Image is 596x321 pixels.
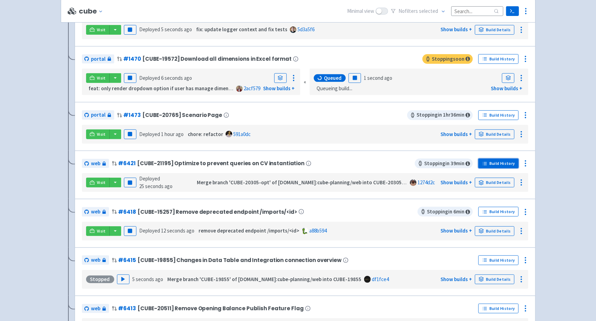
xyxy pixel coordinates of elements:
[199,227,299,234] strong: remove deprecated endpoint /imports/<id>
[451,6,503,16] input: Search...
[124,226,136,236] button: Pause
[142,112,222,118] span: [CUBE-20765] Scenario Page
[91,111,106,119] span: portal
[137,160,304,166] span: [CUBE-21195] Optimize to prevent queries on CV instantiation
[415,159,473,168] span: Stopping in 39 min
[197,179,412,186] strong: Merge branch 'CUBE-20305-opt' of [DOMAIN_NAME]:cube-planning/web into CUBE-20305-opt
[82,304,109,313] a: web
[91,256,101,264] span: web
[82,54,114,64] a: portal
[124,111,141,119] a: #1473
[440,179,472,186] a: Show builds +
[139,175,173,190] span: Deployed
[91,208,101,216] span: web
[137,209,297,215] span: [CUBE-15257] Remove deprecated endpoint /imports/<id>
[244,85,260,92] a: 2acf579
[422,54,473,64] span: Stopping soon
[418,207,473,217] span: Stopping in 6 min
[475,178,514,187] a: Build Details
[440,131,472,137] a: Show builds +
[188,131,223,137] strong: chore: refactor
[347,7,374,15] span: Minimal view
[478,110,519,120] a: Build History
[139,26,192,33] span: Deployed
[137,305,304,311] span: [CUBE-20511] Remove Opening Balance Publish Feature Flag
[82,207,109,217] a: web
[86,25,110,35] a: Visit
[139,227,194,234] span: Deployed
[478,159,519,168] a: Build History
[317,85,352,93] span: Queueing build...
[82,255,109,265] a: web
[86,276,114,283] div: Stopped
[364,75,392,81] time: 1 second ago
[475,274,514,284] a: Build Details
[440,26,472,33] a: Show builds +
[124,178,136,187] button: Pause
[97,132,106,137] span: Visit
[418,179,435,186] a: 1274d2c
[79,7,106,15] button: cube
[475,226,514,236] a: Build Details
[478,255,519,265] a: Build History
[124,55,141,62] a: #1470
[491,85,523,92] a: Show builds +
[118,208,136,216] a: #6418
[161,227,194,234] time: 12 seconds ago
[196,26,287,33] strong: fix: update logger context and fix tests
[124,25,136,35] button: Pause
[117,274,129,284] button: Play
[161,131,184,137] time: 1 hour ago
[97,180,106,185] span: Visit
[478,304,519,313] a: Build History
[263,85,295,92] a: Show builds +
[475,129,514,139] a: Build Details
[97,75,106,81] span: Visit
[137,257,342,263] span: [CUBE-19855] Changes in Data Table and Integration connection overview
[419,8,438,14] span: selected
[167,276,362,282] strong: Merge branch 'CUBE-19855' of [DOMAIN_NAME]:cube-planning/web into CUBE-19855
[118,160,136,167] a: #6421
[304,69,306,95] div: «
[124,129,136,139] button: Pause
[86,226,110,236] a: Visit
[118,305,136,312] a: #6413
[398,7,438,15] span: No filter s
[82,110,114,120] a: portal
[478,207,519,217] a: Build History
[91,160,101,168] span: web
[97,27,106,33] span: Visit
[142,56,292,62] span: [CUBE-19572] Download all dimensions in Excel format
[478,54,519,64] a: Build History
[349,73,361,83] button: Pause
[407,110,473,120] span: Stopping in 1 hr 36 min
[118,256,136,264] a: #6415
[124,73,136,83] button: Pause
[139,75,192,81] span: Deployed
[297,26,314,33] a: 5d3a5f6
[86,178,110,187] a: Visit
[161,75,192,81] time: 6 seconds ago
[91,55,106,63] span: portal
[324,75,342,82] span: Queued
[86,129,110,139] a: Visit
[233,131,251,137] a: 591a0dc
[132,276,163,282] time: 5 seconds ago
[372,276,389,282] a: df1fce4
[506,6,519,16] a: Terminal
[440,227,472,234] a: Show builds +
[309,227,327,234] a: a88b594
[82,159,109,168] a: web
[161,26,192,33] time: 5 seconds ago
[97,228,106,234] span: Visit
[139,183,173,189] time: 25 seconds ago
[91,305,101,313] span: web
[440,276,472,282] a: Show builds +
[86,73,110,83] a: Visit
[89,85,267,92] strong: feat: only render dropdown option if user has manage dimensions permission
[475,25,514,35] a: Build Details
[139,131,184,137] span: Deployed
